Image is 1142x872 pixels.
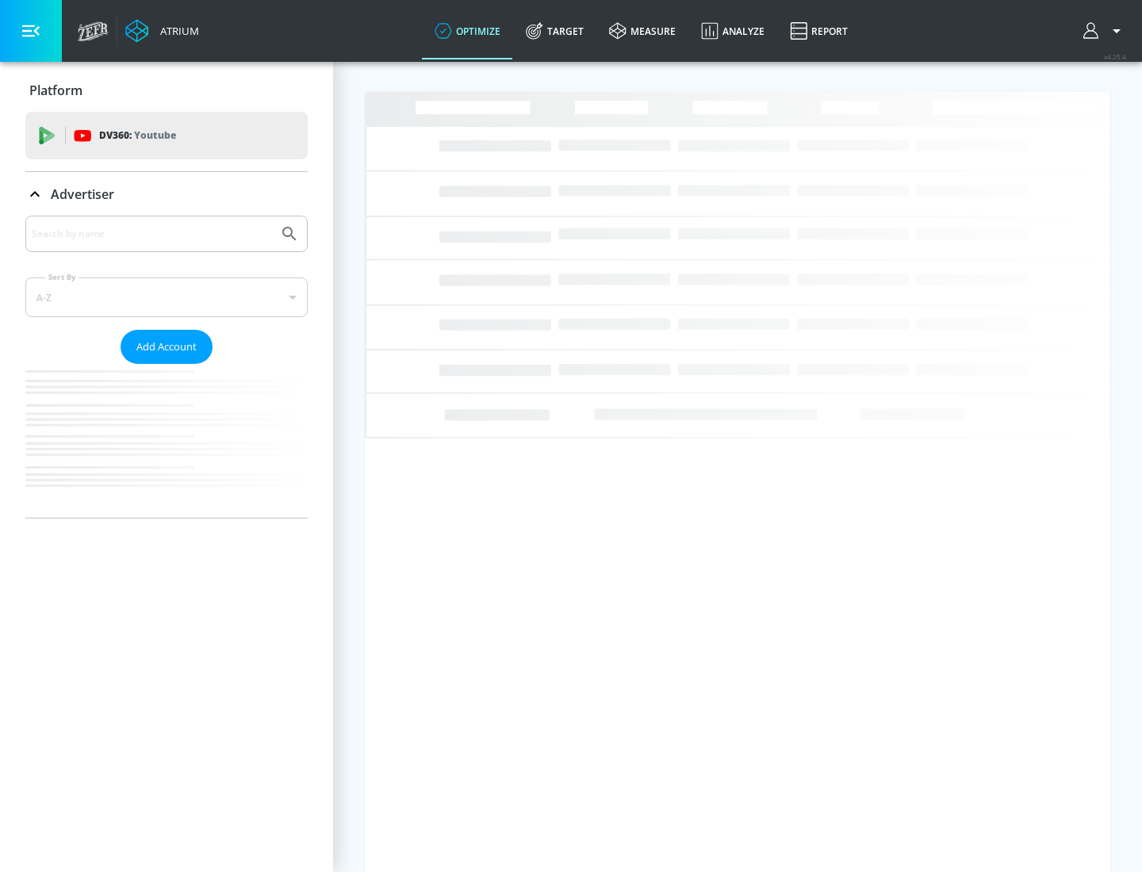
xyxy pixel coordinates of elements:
input: Search by name [32,224,272,244]
div: A-Z [25,277,308,317]
p: Advertiser [51,185,114,203]
span: Add Account [136,338,197,356]
div: Platform [25,68,308,113]
div: Advertiser [25,172,308,216]
nav: list of Advertiser [25,364,308,518]
p: Platform [29,82,82,99]
a: Report [777,2,860,59]
a: optimize [422,2,513,59]
label: Sort By [45,272,79,282]
a: measure [596,2,688,59]
a: Target [513,2,596,59]
div: DV360: Youtube [25,112,308,159]
span: v 4.25.4 [1104,52,1126,61]
a: Atrium [125,19,199,43]
a: Analyze [688,2,777,59]
p: DV360: [99,127,176,144]
div: Atrium [154,24,199,38]
div: Advertiser [25,216,308,518]
button: Add Account [121,330,213,364]
p: Youtube [134,127,176,143]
